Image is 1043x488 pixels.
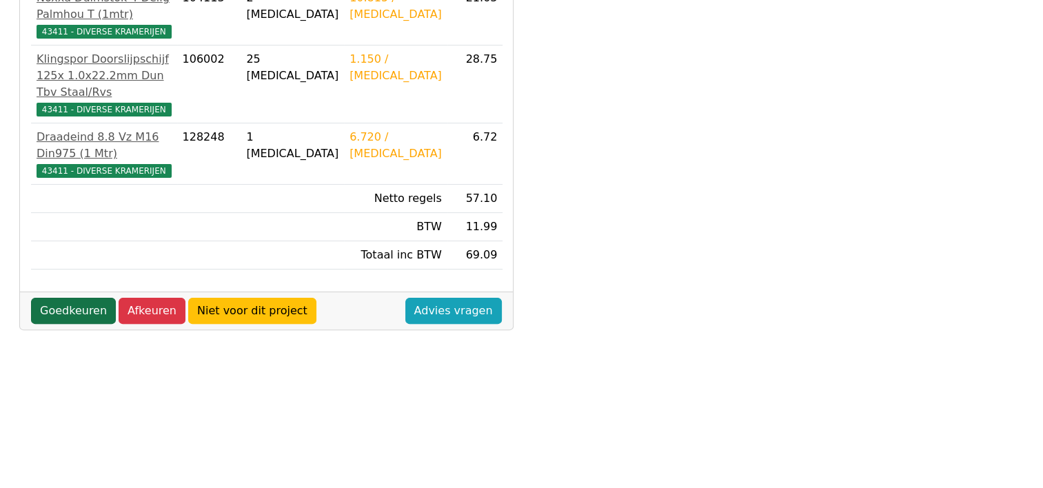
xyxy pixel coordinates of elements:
[246,51,338,84] div: 25 [MEDICAL_DATA]
[350,129,442,162] div: 6.720 / [MEDICAL_DATA]
[405,298,502,324] a: Advies vragen
[188,298,316,324] a: Niet voor dit project
[37,129,172,179] a: Draadeind 8.8 Vz M16 Din975 (1 Mtr)43411 - DIVERSE KRAMERIJEN
[37,129,172,162] div: Draadeind 8.8 Vz M16 Din975 (1 Mtr)
[177,45,241,123] td: 106002
[246,129,338,162] div: 1 [MEDICAL_DATA]
[119,298,185,324] a: Afkeuren
[31,298,116,324] a: Goedkeuren
[344,241,447,270] td: Totaal inc BTW
[447,45,503,123] td: 28.75
[37,103,172,116] span: 43411 - DIVERSE KRAMERIJEN
[447,185,503,213] td: 57.10
[447,213,503,241] td: 11.99
[37,51,172,101] div: Klingspor Doorslijpschijf 125x 1.0x22.2mm Dun Tbv Staal/Rvs
[350,51,442,84] div: 1.150 / [MEDICAL_DATA]
[344,213,447,241] td: BTW
[344,185,447,213] td: Netto regels
[447,241,503,270] td: 69.09
[177,123,241,185] td: 128248
[37,25,172,39] span: 43411 - DIVERSE KRAMERIJEN
[37,51,172,117] a: Klingspor Doorslijpschijf 125x 1.0x22.2mm Dun Tbv Staal/Rvs43411 - DIVERSE KRAMERIJEN
[447,123,503,185] td: 6.72
[37,164,172,178] span: 43411 - DIVERSE KRAMERIJEN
